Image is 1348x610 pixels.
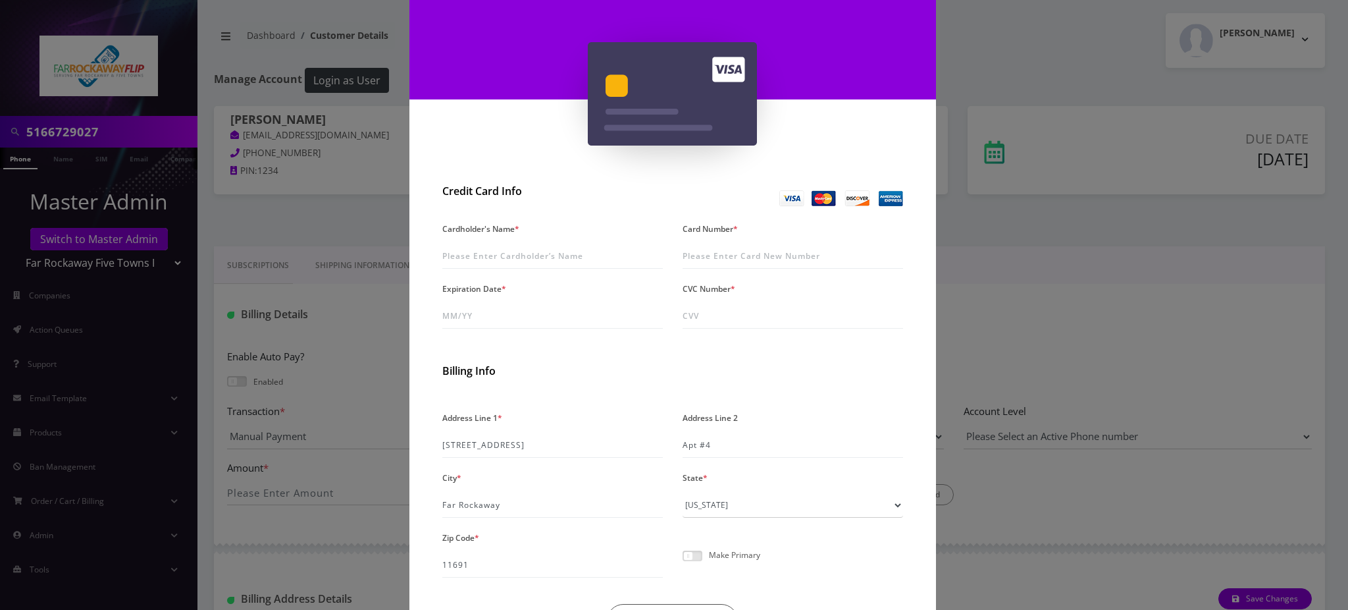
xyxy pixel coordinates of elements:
img: Credit Card Info [779,190,903,206]
input: Please Enter Cardholder’s Name [442,244,663,269]
label: Cardholder's Name [442,219,519,238]
label: City [442,468,461,487]
input: City [442,493,663,518]
input: Address Line 2 [683,433,903,458]
input: Please Enter Card New Number [683,244,903,269]
p: Make Primary [709,551,760,559]
label: CVC Number [683,279,735,298]
input: CVV [683,304,903,329]
label: State [683,468,708,487]
label: Expiration Date [442,279,506,298]
input: MM/YY [442,304,663,329]
h2: Credit Card Info [442,185,663,198]
img: Add A New Card [588,42,757,146]
label: Address Line 2 [683,408,738,428]
label: Address Line 1 [442,408,502,428]
input: Address Line 1 [442,433,663,458]
h2: Billing Info [442,365,903,377]
label: Card Number [683,219,738,238]
label: Zip Code [442,528,479,547]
